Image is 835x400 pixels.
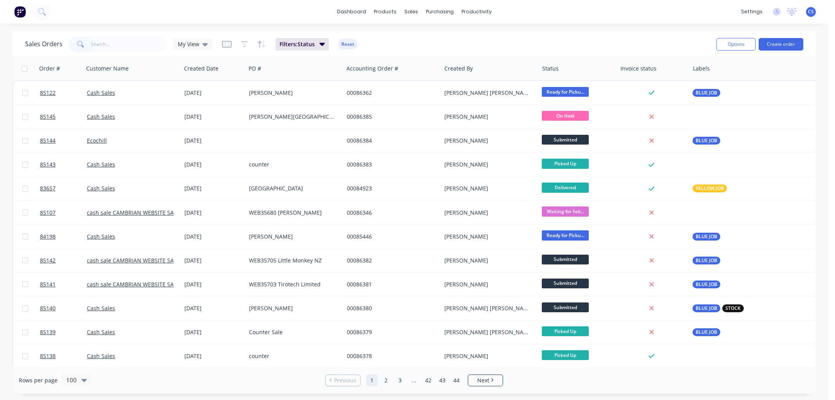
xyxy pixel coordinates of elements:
[184,161,243,168] div: [DATE]
[276,38,329,51] button: Filters:Status
[347,257,434,264] div: 00086382
[693,65,710,72] div: Labels
[40,249,87,272] a: 85142
[184,113,243,121] div: [DATE]
[184,304,243,312] div: [DATE]
[444,281,531,288] div: [PERSON_NAME]
[25,40,63,48] h1: Sales Orders
[87,209,183,216] a: cash sale CAMBRIAN WEBSITE SALES
[346,65,398,72] div: Accounting Order #
[451,375,462,386] a: Page 44
[249,185,336,192] div: [GEOGRAPHIC_DATA]
[347,281,434,288] div: 00086381
[347,233,434,241] div: 00085446
[696,233,717,241] span: BLUE JOB
[422,375,434,386] a: Page 42
[87,89,115,96] a: Cash Sales
[693,137,720,145] button: BLUE JOB
[40,320,87,344] a: 85139
[40,185,56,192] span: 83657
[40,344,87,368] a: 85138
[40,161,56,168] span: 85143
[808,8,814,15] span: CS
[542,255,589,264] span: Submitted
[477,376,489,384] span: Next
[444,185,531,192] div: [PERSON_NAME]
[326,376,360,384] a: Previous page
[40,113,56,121] span: 85145
[347,352,434,360] div: 00086378
[40,177,87,200] a: 83657
[444,352,531,360] div: [PERSON_NAME]
[87,352,115,360] a: Cash Sales
[40,225,87,248] a: 84198
[696,304,717,312] span: BLUE JOB
[444,209,531,217] div: [PERSON_NAME]
[436,375,448,386] a: Page 43
[347,185,434,192] div: 00084923
[422,6,458,18] div: purchasing
[542,65,559,72] div: Status
[716,38,756,51] button: Options
[40,233,56,241] span: 84198
[249,161,336,168] div: counter
[40,129,87,152] a: 85144
[400,6,422,18] div: sales
[40,304,56,312] span: 85140
[696,137,717,145] span: BLUE JOB
[39,65,60,72] div: Order #
[87,257,183,264] a: cash sale CAMBRIAN WEBSITE SALES
[249,328,336,336] div: Counter Sale
[693,281,720,288] button: BLUE JOB
[542,206,589,216] span: Waiting for Fab...
[178,40,199,48] span: My View
[280,40,315,48] span: Filters: Status
[322,375,506,386] ul: Pagination
[14,6,26,18] img: Factory
[91,36,167,52] input: Search...
[725,304,741,312] span: STOCK
[87,161,115,168] a: Cash Sales
[40,328,56,336] span: 85139
[394,375,406,386] a: Page 3
[347,137,434,145] div: 00086384
[370,6,400,18] div: products
[40,352,56,360] span: 85138
[542,135,589,145] span: Submitted
[696,281,717,288] span: BLUE JOB
[347,89,434,97] div: 00086362
[86,65,129,72] div: Customer Name
[737,6,766,18] div: settings
[184,257,243,264] div: [DATE]
[40,273,87,296] a: 85141
[620,65,656,72] div: Invoice status
[40,201,87,224] a: 85107
[693,304,744,312] button: BLUE JOBSTOCK
[40,297,87,320] a: 85140
[444,161,531,168] div: [PERSON_NAME]
[40,209,56,217] span: 85107
[542,159,589,168] span: Picked Up
[542,230,589,240] span: Ready for Picku...
[40,257,56,264] span: 85142
[542,183,589,192] span: Delivered
[184,65,218,72] div: Created Date
[542,326,589,336] span: Picked Up
[249,257,336,264] div: WEB35705 Little Monkey NZ
[40,105,87,129] a: 85145
[333,6,370,18] a: dashboard
[87,328,115,336] a: Cash Sales
[693,185,727,192] button: YELLOW JOB
[444,113,531,121] div: [PERSON_NAME]
[40,137,56,145] span: 85144
[184,209,243,217] div: [DATE]
[87,137,107,144] a: Ecochill
[542,302,589,312] span: Submitted
[380,375,392,386] a: Page 2
[444,328,531,336] div: [PERSON_NAME] [PERSON_NAME]
[347,209,434,217] div: 00086346
[458,6,496,18] div: productivity
[444,304,531,312] div: [PERSON_NAME] [PERSON_NAME]
[696,328,717,336] span: BLUE JOB
[444,233,531,241] div: [PERSON_NAME]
